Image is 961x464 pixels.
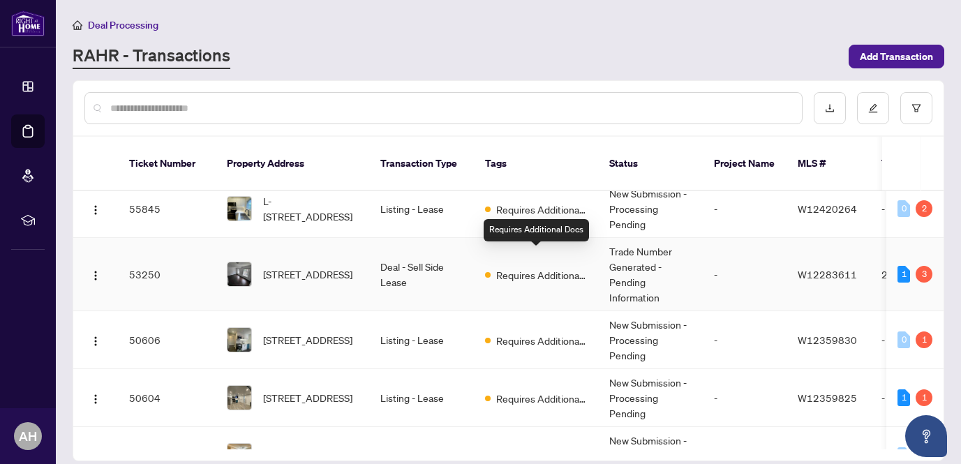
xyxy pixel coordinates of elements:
[916,266,932,283] div: 3
[228,328,251,352] img: thumbnail-img
[263,448,352,463] span: [STREET_ADDRESS]
[118,180,216,238] td: 55845
[90,394,101,405] img: Logo
[263,267,352,282] span: [STREET_ADDRESS]
[496,267,587,283] span: Requires Additional Docs
[88,19,158,31] span: Deal Processing
[263,193,358,224] span: L-[STREET_ADDRESS]
[496,202,587,217] span: Requires Additional Docs
[703,311,787,369] td: -
[897,331,910,348] div: 0
[263,390,352,405] span: [STREET_ADDRESS]
[11,10,45,36] img: logo
[703,137,787,191] th: Project Name
[857,92,889,124] button: edit
[798,334,857,346] span: W12359830
[897,266,910,283] div: 1
[825,103,835,113] span: download
[814,92,846,124] button: download
[496,391,587,406] span: Requires Additional Docs
[84,387,107,409] button: Logo
[484,219,589,241] div: Requires Additional Docs
[598,137,703,191] th: Status
[849,45,944,68] button: Add Transaction
[90,204,101,216] img: Logo
[496,449,587,464] span: Requires Additional Docs
[228,386,251,410] img: thumbnail-img
[369,137,474,191] th: Transaction Type
[118,137,216,191] th: Ticket Number
[118,238,216,311] td: 53250
[868,103,878,113] span: edit
[703,180,787,238] td: -
[598,180,703,238] td: New Submission - Processing Pending
[598,238,703,311] td: Trade Number Generated - Pending Information
[369,369,474,427] td: Listing - Lease
[598,369,703,427] td: New Submission - Processing Pending
[703,369,787,427] td: -
[263,332,352,347] span: [STREET_ADDRESS]
[369,238,474,311] td: Deal - Sell Side Lease
[703,238,787,311] td: -
[118,311,216,369] td: 50606
[118,369,216,427] td: 50604
[911,103,921,113] span: filter
[900,92,932,124] button: filter
[369,311,474,369] td: Listing - Lease
[798,268,857,280] span: W12283611
[474,137,598,191] th: Tags
[90,270,101,281] img: Logo
[798,391,857,404] span: W12359825
[897,447,910,464] div: 0
[916,389,932,406] div: 1
[84,263,107,285] button: Logo
[916,200,932,217] div: 2
[905,415,947,457] button: Open asap
[228,262,251,286] img: thumbnail-img
[787,137,870,191] th: MLS #
[798,202,857,215] span: W12420264
[19,426,37,446] span: AH
[897,389,910,406] div: 1
[216,137,369,191] th: Property Address
[90,336,101,347] img: Logo
[369,180,474,238] td: Listing - Lease
[73,44,230,69] a: RAHR - Transactions
[84,329,107,351] button: Logo
[84,197,107,220] button: Logo
[916,331,932,348] div: 1
[73,20,82,30] span: home
[496,333,587,348] span: Requires Additional Docs
[228,197,251,220] img: thumbnail-img
[598,311,703,369] td: New Submission - Processing Pending
[860,45,933,68] span: Add Transaction
[897,200,910,217] div: 0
